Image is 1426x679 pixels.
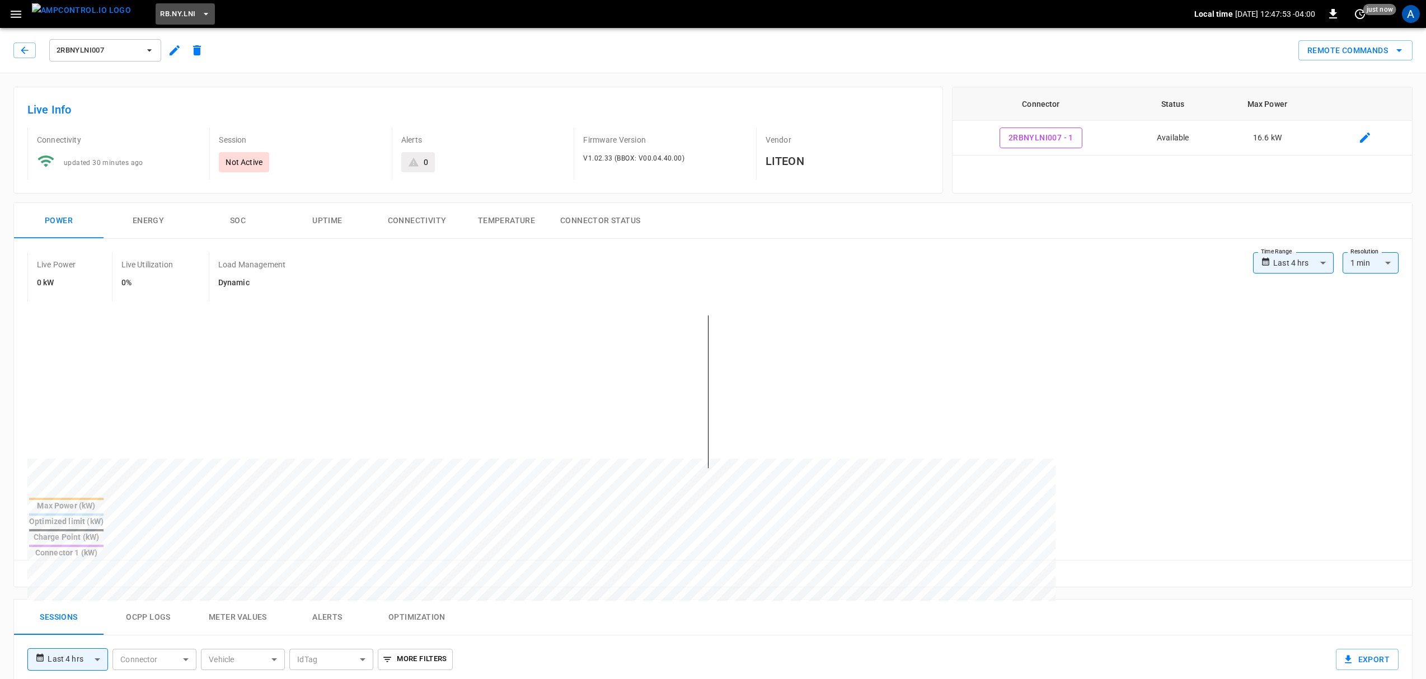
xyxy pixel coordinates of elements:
h6: 0% [121,277,173,289]
span: updated 30 minutes ago [64,159,143,167]
button: Connector Status [551,203,649,239]
div: profile-icon [1402,5,1420,23]
p: [DATE] 12:47:53 -04:00 [1235,8,1315,20]
h6: Dynamic [218,277,285,289]
p: Load Management [218,259,285,270]
p: Not Active [226,157,262,168]
button: Connectivity [372,203,462,239]
button: Uptime [283,203,372,239]
span: RB.NY.LNI [160,8,195,21]
button: Optimization [372,600,462,635]
button: Meter Values [193,600,283,635]
button: set refresh interval [1351,5,1369,23]
button: Ocpp logs [104,600,193,635]
p: Connectivity [37,134,200,145]
label: Resolution [1350,247,1378,256]
p: Firmware Version [583,134,747,145]
button: RB.NY.LNI [156,3,214,25]
div: Last 4 hrs [1273,252,1334,274]
button: 2RBNYLNI007 - 1 [1000,128,1082,148]
td: 16.6 kW [1217,121,1318,155]
label: Time Range [1261,247,1292,256]
div: remote commands options [1298,40,1413,61]
button: Energy [104,203,193,239]
p: Session [219,134,382,145]
p: Alerts [401,134,565,145]
h6: Live Info [27,101,929,119]
p: Live Utilization [121,259,173,270]
button: More Filters [378,649,452,670]
span: 2RBNYLNI007 [57,44,139,57]
div: Last 4 hrs [48,649,108,670]
span: V1.02.33 (BBOX: V00.04.40.00) [583,154,684,162]
table: connector table [953,87,1412,155]
span: just now [1363,4,1396,15]
p: Vendor [766,134,929,145]
button: Export [1336,649,1399,670]
th: Status [1129,87,1216,121]
button: SOC [193,203,283,239]
th: Max Power [1217,87,1318,121]
p: Local time [1194,8,1233,20]
th: Connector [953,87,1129,121]
button: Sessions [14,600,104,635]
div: 0 [424,157,428,168]
button: 2RBNYLNI007 [49,39,161,62]
p: Live Power [37,259,76,270]
div: 1 min [1343,252,1399,274]
h6: LITEON [766,152,929,170]
button: Temperature [462,203,551,239]
td: Available [1129,121,1216,155]
button: Alerts [283,600,372,635]
button: Remote Commands [1298,40,1413,61]
h6: 0 kW [37,277,76,289]
button: Power [14,203,104,239]
img: ampcontrol.io logo [32,3,131,17]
